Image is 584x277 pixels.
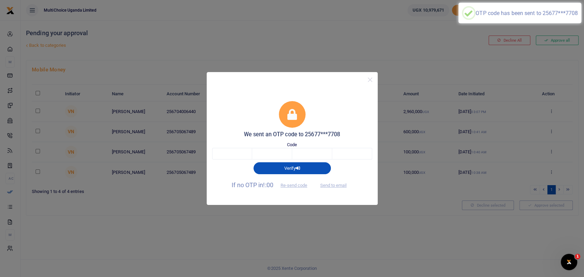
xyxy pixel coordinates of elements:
[254,162,331,174] button: Verify
[232,181,313,189] span: If no OTP in
[212,131,372,138] h5: We sent an OTP code to 25677***7708
[575,254,580,259] span: 1
[476,10,578,16] div: OTP code has been sent to 25677***7708
[365,75,375,85] button: Close
[263,181,273,189] span: !:00
[561,254,577,270] iframe: Intercom live chat
[287,141,297,148] label: Code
